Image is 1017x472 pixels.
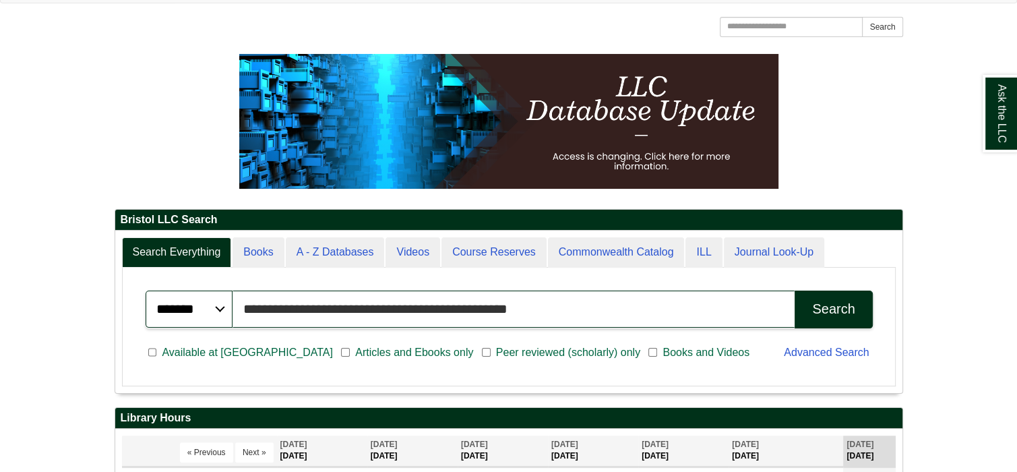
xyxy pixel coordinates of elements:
button: Next » [235,442,274,463]
span: [DATE] [371,440,398,449]
a: A - Z Databases [286,237,385,268]
a: Advanced Search [784,347,869,358]
a: Search Everything [122,237,232,268]
a: Course Reserves [441,237,547,268]
span: [DATE] [732,440,759,449]
span: [DATE] [551,440,578,449]
input: Peer reviewed (scholarly) only [482,347,491,359]
input: Available at [GEOGRAPHIC_DATA] [148,347,157,359]
th: [DATE] [843,436,895,466]
th: [DATE] [548,436,638,466]
input: Books and Videos [648,347,657,359]
span: [DATE] [280,440,307,449]
h2: Bristol LLC Search [115,210,902,231]
th: [DATE] [277,436,367,466]
a: ILL [685,237,722,268]
button: Search [795,291,872,328]
th: [DATE] [638,436,729,466]
th: [DATE] [367,436,458,466]
button: Search [862,17,902,37]
input: Articles and Ebooks only [341,347,350,359]
th: [DATE] [458,436,548,466]
th: [DATE] [729,436,843,466]
span: Articles and Ebooks only [350,345,479,361]
span: Available at [GEOGRAPHIC_DATA] [156,345,338,361]
span: [DATE] [846,440,873,449]
button: « Previous [180,442,233,463]
span: [DATE] [642,440,669,449]
a: Journal Look-Up [724,237,824,268]
a: Commonwealth Catalog [548,237,685,268]
div: Search [812,301,855,317]
span: [DATE] [461,440,488,449]
h2: Library Hours [115,408,902,429]
img: HTML tutorial [239,54,778,189]
a: Books [233,237,284,268]
a: Videos [386,237,440,268]
span: Peer reviewed (scholarly) only [491,345,646,361]
span: Books and Videos [657,345,755,361]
